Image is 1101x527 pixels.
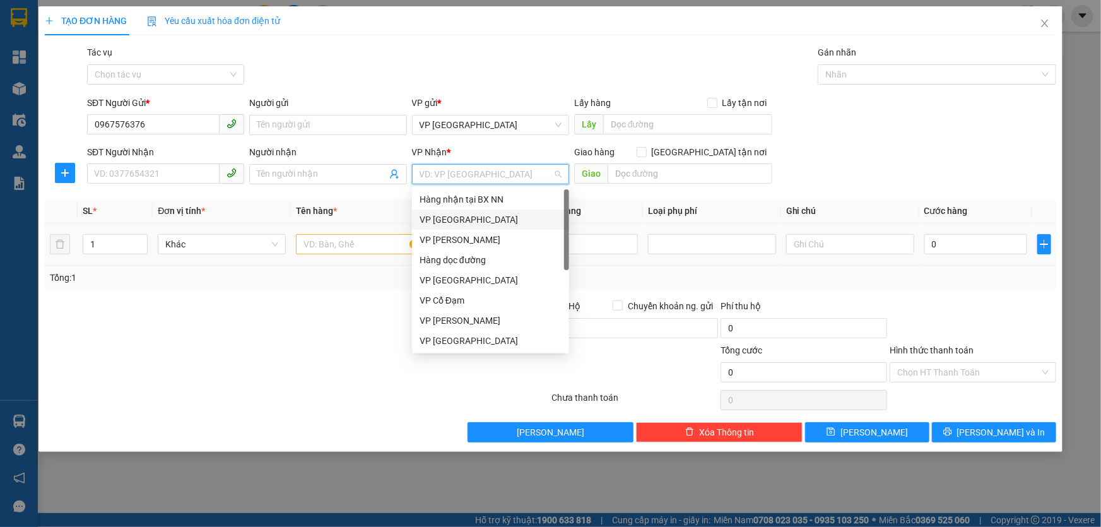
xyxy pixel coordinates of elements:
span: Chuyển khoản ng. gửi [623,299,718,313]
button: save[PERSON_NAME] [805,422,929,442]
div: Chưa thanh toán [551,391,720,413]
span: Lấy [574,114,603,134]
input: VD: Bàn, Ghế [296,234,424,254]
button: [PERSON_NAME] [468,422,634,442]
span: Đơn vị tính [158,206,205,216]
div: Hàng dọc đường [420,253,562,267]
span: Xóa Thông tin [699,425,754,439]
span: printer [943,427,952,437]
div: VP Cương Gián [412,311,569,331]
span: Tổng cước [721,345,762,355]
input: Dọc đường [603,114,772,134]
div: SĐT Người Nhận [87,145,244,159]
span: phone [227,168,237,178]
span: [PERSON_NAME] [840,425,908,439]
div: VP [GEOGRAPHIC_DATA] [420,213,562,227]
button: plus [55,163,75,183]
div: VP Hoàng Liệt [412,230,569,250]
span: Cước hàng [924,206,968,216]
button: printer[PERSON_NAME] và In [932,422,1056,442]
div: VP Mỹ Đình [412,210,569,230]
div: VP [GEOGRAPHIC_DATA] [420,273,562,287]
label: Hình thức thanh toán [890,345,974,355]
span: Khác [165,235,278,254]
span: VP Nhận [412,147,447,157]
div: VP [PERSON_NAME] [420,314,562,328]
input: 0 [535,234,638,254]
span: close [1040,18,1050,28]
button: delete [50,234,70,254]
div: Người gửi [249,96,406,110]
input: Dọc đường [608,163,772,184]
div: VP Xuân Giang [412,331,569,351]
span: save [827,427,835,437]
div: VP [GEOGRAPHIC_DATA] [420,334,562,348]
span: delete [685,427,694,437]
span: plus [45,16,54,25]
div: Người nhận [249,145,406,159]
th: Loại phụ phí [643,199,781,223]
span: plus [56,168,74,178]
div: Hàng dọc đường [412,250,569,270]
span: phone [227,119,237,129]
span: Lấy tận nơi [717,96,772,110]
input: Ghi Chú [786,234,914,254]
span: [GEOGRAPHIC_DATA] tận nơi [647,145,772,159]
button: plus [1037,234,1051,254]
span: SL [83,206,93,216]
span: Giao [574,163,608,184]
label: Gán nhãn [818,47,856,57]
button: Close [1027,6,1063,42]
div: Hàng nhận tại BX NN [412,189,569,210]
span: Lấy hàng [574,98,611,108]
span: TẠO ĐƠN HÀNG [45,16,127,26]
span: [PERSON_NAME] và In [957,425,1045,439]
div: Hàng nhận tại BX NN [420,192,562,206]
label: Tác vụ [87,47,112,57]
span: Tên hàng [296,206,337,216]
span: Giao hàng [574,147,615,157]
div: SĐT Người Gửi [87,96,244,110]
div: VP [PERSON_NAME] [420,233,562,247]
img: icon [147,16,157,27]
th: Ghi chú [781,199,919,223]
div: Tổng: 1 [50,271,425,285]
button: deleteXóa Thông tin [636,422,803,442]
div: VP Cổ Đạm [420,293,562,307]
div: VP Cổ Đạm [412,290,569,311]
div: Phí thu hộ [721,299,887,318]
div: VP gửi [412,96,569,110]
span: plus [1038,239,1051,249]
span: user-add [389,169,399,179]
div: VP Hà Đông [412,270,569,290]
span: VP Xuân Giang [420,115,562,134]
span: [PERSON_NAME] [517,425,584,439]
span: Yêu cầu xuất hóa đơn điện tử [147,16,280,26]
